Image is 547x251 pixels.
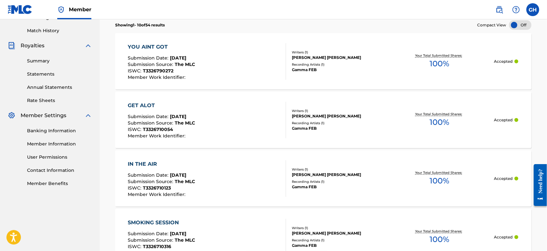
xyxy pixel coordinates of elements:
[292,67,385,73] div: Gamma FEB
[430,175,449,187] span: 100 %
[57,6,65,14] img: Top Rightsholder
[170,55,186,61] span: [DATE]
[430,58,449,70] span: 100 %
[27,71,92,78] a: Statements
[84,42,92,50] img: expand
[292,238,385,243] div: Recording Artists ( 1 )
[292,121,385,126] div: Recording Artists ( 1 )
[8,112,15,119] img: Member Settings
[128,61,175,67] span: Submission Source :
[175,237,195,243] span: The MLC
[27,58,92,64] a: Summary
[175,179,195,184] span: The MLC
[494,176,513,181] p: Accepted
[292,50,385,55] div: Writers ( 1 )
[415,170,464,175] p: Your Total Submitted Shares:
[8,42,15,50] img: Royalties
[292,226,385,230] div: Writers ( 1 )
[494,59,513,64] p: Accepted
[415,229,464,234] p: Your Total Submitted Shares:
[170,172,186,178] span: [DATE]
[27,97,92,104] a: Rate Sheets
[128,191,187,197] span: Member Work Identifier :
[128,55,170,61] span: Submission Date :
[27,84,92,91] a: Annual Statements
[27,127,92,134] a: Banking Information
[27,180,92,187] a: Member Benefits
[128,219,195,227] div: SMOKING SESSION
[128,114,170,119] span: Submission Date :
[292,167,385,172] div: Writers ( 1 )
[292,172,385,178] div: [PERSON_NAME] [PERSON_NAME]
[292,62,385,67] div: Recording Artists ( 1 )
[143,244,171,249] span: T3326710316
[128,133,187,139] span: Member Work Identifier :
[128,179,175,184] span: Submission Source :
[21,112,66,119] span: Member Settings
[292,243,385,248] div: Gamma FEB
[128,237,175,243] span: Submission Source :
[115,92,532,148] a: GET ALOTSubmission Date:[DATE]Submission Source:The MLCISWC:T3326710054Member Work Identifier:Wri...
[27,27,92,34] a: Match History
[27,141,92,147] a: Member Information
[128,74,187,80] span: Member Work Identifier :
[115,22,165,28] p: Showing 1 - 10 of 54 results
[512,6,520,14] img: help
[292,55,385,60] div: [PERSON_NAME] [PERSON_NAME]
[21,42,44,50] span: Royalties
[494,234,513,240] p: Accepted
[128,120,175,126] span: Submission Source :
[128,43,195,51] div: YOU AINT GOT
[493,3,506,16] a: Public Search
[128,160,195,168] div: IN THE AIR
[143,185,171,191] span: T3326710123
[415,112,464,116] p: Your Total Submitted Shares:
[529,159,547,211] iframe: Resource Center
[415,53,464,58] p: Your Total Submitted Shares:
[292,113,385,119] div: [PERSON_NAME] [PERSON_NAME]
[128,185,143,191] span: ISWC :
[128,68,143,74] span: ISWC :
[430,234,449,245] span: 100 %
[27,167,92,174] a: Contact Information
[510,3,523,16] div: Help
[128,126,143,132] span: ISWC :
[27,154,92,161] a: User Permissions
[175,61,195,67] span: The MLC
[128,172,170,178] span: Submission Date :
[128,231,170,237] span: Submission Date :
[292,108,385,113] div: Writers ( 1 )
[175,120,195,126] span: The MLC
[477,22,506,28] span: Compact View
[84,112,92,119] img: expand
[292,230,385,236] div: [PERSON_NAME] [PERSON_NAME]
[430,116,449,128] span: 100 %
[292,179,385,184] div: Recording Artists ( 1 )
[170,231,186,237] span: [DATE]
[8,5,32,14] img: MLC Logo
[292,126,385,131] div: Gamma FEB
[115,150,532,207] a: IN THE AIRSubmission Date:[DATE]Submission Source:The MLCISWC:T3326710123Member Work Identifier:W...
[69,6,91,13] span: Member
[526,3,539,16] div: User Menu
[494,117,513,123] p: Accepted
[170,114,186,119] span: [DATE]
[292,184,385,190] div: Gamma FEB
[143,126,173,132] span: T3326710054
[143,68,173,74] span: T3326790272
[496,6,503,14] img: search
[115,33,532,89] a: YOU AINT GOTSubmission Date:[DATE]Submission Source:The MLCISWC:T3326790272Member Work Identifier...
[128,244,143,249] span: ISWC :
[128,102,195,109] div: GET ALOT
